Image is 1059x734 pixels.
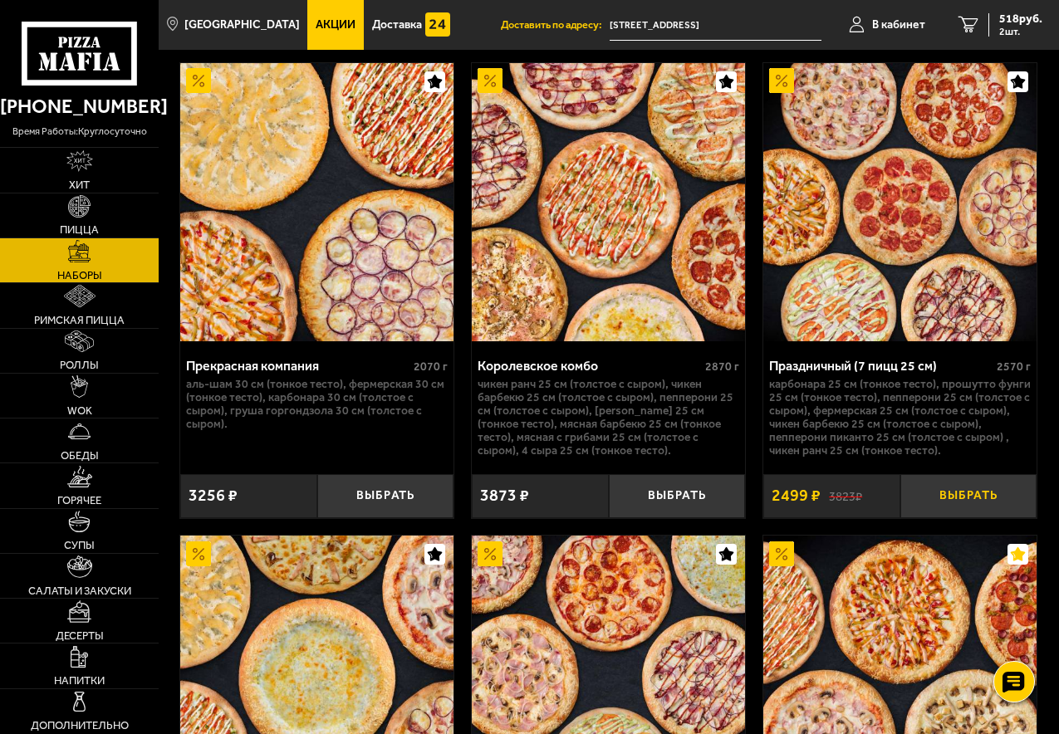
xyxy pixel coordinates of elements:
img: Акционный [769,541,794,566]
s: 3823 ₽ [829,488,862,503]
span: 2 шт. [999,27,1042,37]
span: 2870 г [705,360,739,374]
span: Обеды [61,450,99,461]
div: Королевское комбо [478,358,701,374]
p: Чикен Ранч 25 см (толстое с сыром), Чикен Барбекю 25 см (толстое с сыром), Пепперони 25 см (толст... [478,378,739,458]
span: Горячее [57,495,101,506]
img: Королевское комбо [472,63,745,342]
span: Пицца [60,224,99,235]
span: Супы [64,540,95,550]
img: Акционный [186,68,211,93]
p: Карбонара 25 см (тонкое тесто), Прошутто Фунги 25 см (тонкое тесто), Пепперони 25 см (толстое с с... [769,378,1031,458]
span: Доставить по адресу: [501,20,610,31]
span: Роллы [60,360,99,370]
span: 2499 ₽ [772,487,821,504]
span: 518 руб. [999,13,1042,25]
span: [GEOGRAPHIC_DATA] [184,19,300,31]
span: 2570 г [997,360,1031,374]
span: Хит [69,179,90,190]
img: Акционный [478,541,503,566]
div: Праздничный (7 пицц 25 см) [769,358,993,374]
img: Прекрасная компания [180,63,454,342]
img: 15daf4d41897b9f0e9f617042186c801.svg [425,12,450,37]
span: В кабинет [872,19,925,31]
span: Десерты [56,630,104,641]
span: 2070 г [414,360,448,374]
span: 3873 ₽ [480,487,529,504]
span: Акции [316,19,355,31]
span: Санкт-Петербург, Песочная набережная, 14Б [610,10,821,41]
a: АкционныйПрекрасная компания [180,63,454,342]
button: Выбрать [900,474,1037,518]
span: Дополнительно [31,720,129,731]
span: Доставка [372,19,422,31]
span: 3256 ₽ [189,487,238,504]
button: Выбрать [609,474,746,518]
span: WOK [67,405,92,416]
span: Наборы [57,270,102,281]
img: Праздничный (7 пицц 25 см) [763,63,1037,342]
a: АкционныйПраздничный (7 пицц 25 см) [763,63,1037,342]
span: Салаты и закуски [28,585,131,596]
input: Ваш адрес доставки [610,10,821,41]
p: Аль-Шам 30 см (тонкое тесто), Фермерская 30 см (тонкое тесто), Карбонара 30 см (толстое с сыром),... [186,378,448,431]
img: Акционный [186,541,211,566]
a: АкционныйКоролевское комбо [472,63,745,342]
img: Акционный [769,68,794,93]
span: Римская пицца [34,315,125,325]
span: Напитки [54,675,105,686]
img: Акционный [478,68,503,93]
button: Выбрать [317,474,454,518]
div: Прекрасная компания [186,358,409,374]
